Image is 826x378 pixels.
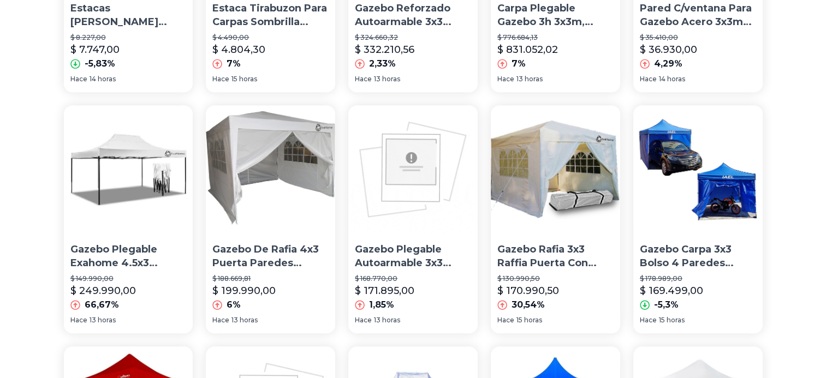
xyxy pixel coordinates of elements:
p: $ 332.210,56 [355,42,414,57]
p: 1,85% [369,298,394,311]
img: Gazebo Rafia 3x3 Raffia Puerta Con Cierre Ventanas + Bolso [491,105,620,235]
p: $ 7.747,00 [70,42,120,57]
a: Gazebo Plegable Autoarmable 3x3 Exterior Con Bolso - RexGazebo Plegable Autoarmable 3x3 Exterior ... [348,105,478,333]
p: $ 170.990,50 [497,283,559,298]
p: Estaca Tirabuzon Para Carpas Sombrilla Perro [GEOGRAPHIC_DATA] [212,2,329,29]
img: Gazebo Plegable Exahome 4.5x3 Impermeable + Bolso Y Estacas [64,105,193,235]
p: $ 831.052,02 [497,42,558,57]
span: Hace [212,316,229,325]
p: $ 178.989,00 [640,274,756,283]
p: Pared C/ventana Para Gazebo Acero 3x3m Verde 1und Kushiro [640,2,756,29]
p: $ 171.895,00 [355,283,414,298]
span: 13 horas [231,316,258,325]
span: Hace [497,75,514,83]
span: Hace [497,316,514,325]
span: 13 horas [90,316,116,325]
p: -5,3% [654,298,679,311]
p: $ 168.770,00 [355,274,471,283]
span: Hace [355,75,372,83]
span: Hace [355,316,372,325]
a: Gazebo Rafia 3x3 Raffia Puerta Con Cierre Ventanas + BolsoGazebo Rafia 3x3 Raffia Puerta Con Cier... [491,105,620,333]
span: 14 horas [90,75,116,83]
p: $ 8.227,00 [70,33,187,42]
span: 15 horas [659,316,685,325]
p: 2,33% [369,57,396,70]
p: Gazebo Plegable Exahome 4.5x3 Impermeable + Bolso Y Estacas [70,243,187,270]
p: 6% [227,298,241,311]
p: $ 4.804,30 [212,42,265,57]
a: Gazebo Carpa 3x3 Bolso 4 Paredes Impermeable Reforzado AzulGazebo Carpa 3x3 Bolso 4 Paredes Imper... [633,105,763,333]
img: Gazebo Plegable Autoarmable 3x3 Exterior Con Bolso - Rex [348,105,478,235]
span: Hace [212,75,229,83]
p: $ 130.990,50 [497,274,614,283]
p: $ 776.684,13 [497,33,614,42]
p: 7% [512,57,526,70]
p: 66,67% [85,298,119,311]
p: Gazebo De Rafia 4x3 Puerta Paredes Ventanas Bolso Exahome [212,243,329,270]
p: Estacas [PERSON_NAME] Zincado Carpa Gazebo Camping X 10 Unidad [70,2,187,29]
p: $ 35.410,00 [640,33,756,42]
span: 13 horas [374,316,400,325]
p: $ 4.490,00 [212,33,329,42]
p: $ 199.990,00 [212,283,276,298]
p: $ 188.669,81 [212,274,329,283]
span: 13 horas [374,75,400,83]
p: Carpa Plegable Gazebo 3h 3x3m, Estruc. [PERSON_NAME] + Techo [497,2,614,29]
p: -5,83% [85,57,115,70]
img: Gazebo Carpa 3x3 Bolso 4 Paredes Impermeable Reforzado Azul [633,105,763,235]
span: Hace [640,316,657,325]
p: $ 149.990,00 [70,274,187,283]
p: 4,29% [654,57,682,70]
span: 15 horas [516,316,542,325]
span: Hace [70,316,87,325]
p: $ 324.660,32 [355,33,471,42]
p: Gazebo Carpa 3x3 Bolso 4 Paredes Impermeable Reforzado Azul [640,243,756,270]
p: Gazebo Rafia 3x3 Raffia Puerta Con Cierre Ventanas + Bolso [497,243,614,270]
span: 15 horas [231,75,257,83]
span: 14 horas [659,75,685,83]
a: Gazebo Plegable Exahome 4.5x3 Impermeable + Bolso Y Estacas Gazebo Plegable Exahome 4.5x3 Imperme... [64,105,193,333]
span: 13 horas [516,75,543,83]
p: Gazebo Reforzado Autoarmable 3x3 Plegable Pared Impermeable [355,2,471,29]
p: Gazebo Plegable Autoarmable 3x3 Exterior Con Bolso - [PERSON_NAME] [355,243,471,270]
span: Hace [640,75,657,83]
p: $ 36.930,00 [640,42,697,57]
p: 7% [227,57,241,70]
p: $ 249.990,00 [70,283,136,298]
a: Gazebo De Rafia 4x3 Puerta Paredes Ventanas Bolso ExahomeGazebo De Rafia 4x3 Puerta Paredes Venta... [206,105,335,333]
p: 30,54% [512,298,545,311]
span: Hace [70,75,87,83]
img: Gazebo De Rafia 4x3 Puerta Paredes Ventanas Bolso Exahome [206,105,335,235]
p: $ 169.499,00 [640,283,703,298]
